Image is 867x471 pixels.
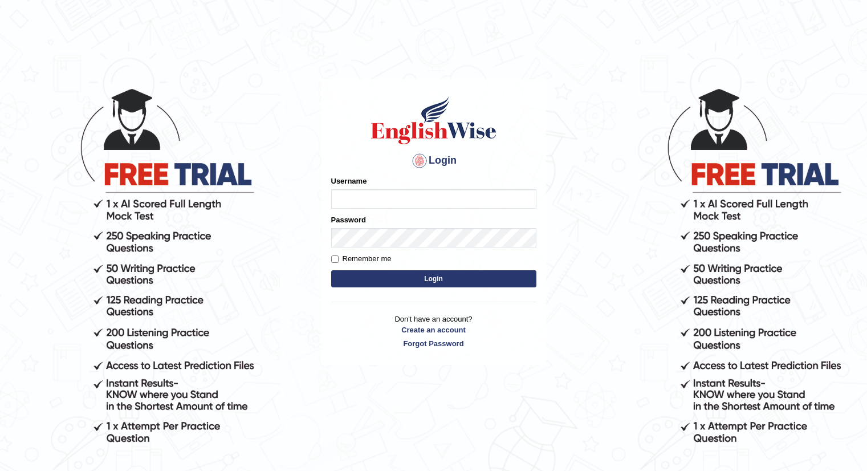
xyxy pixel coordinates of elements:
label: Username [331,176,367,186]
label: Password [331,214,366,225]
h4: Login [331,152,536,170]
input: Remember me [331,255,339,263]
img: Logo of English Wise sign in for intelligent practice with AI [369,95,499,146]
a: Create an account [331,324,536,335]
a: Forgot Password [331,338,536,349]
label: Remember me [331,253,392,265]
button: Login [331,270,536,287]
p: Don't have an account? [331,314,536,349]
